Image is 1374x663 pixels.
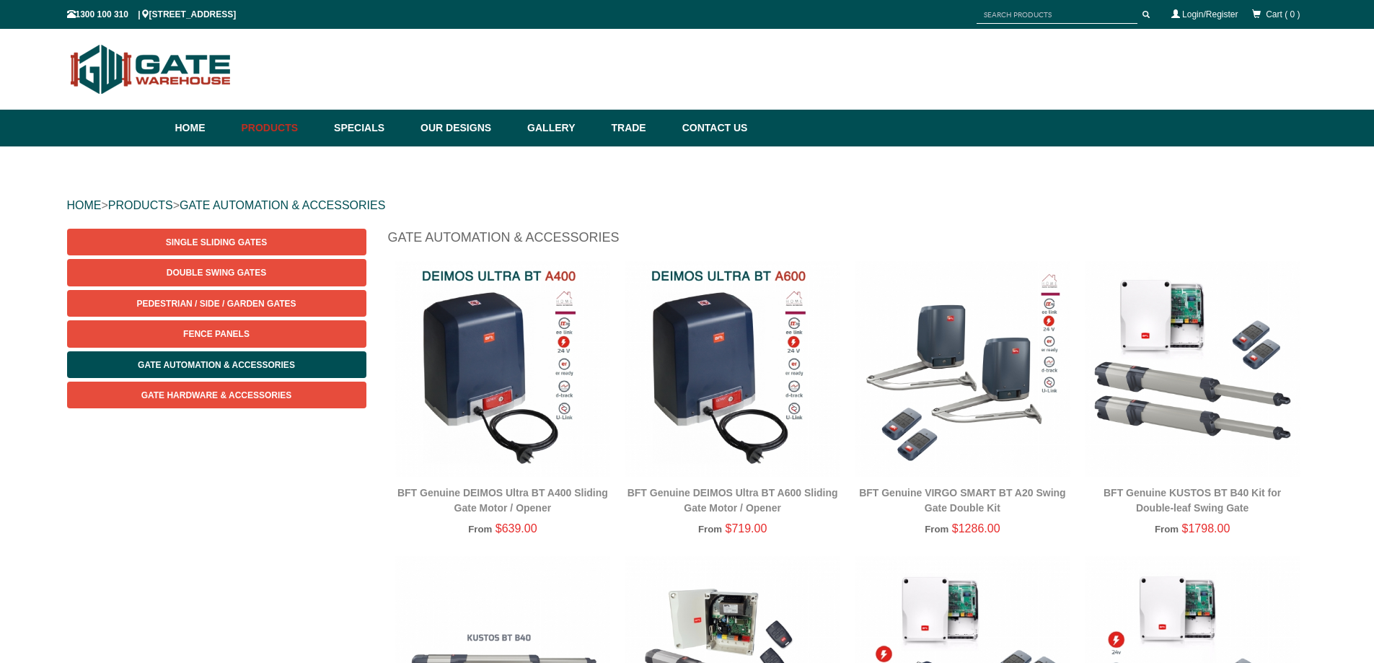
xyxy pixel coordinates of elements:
a: BFT Genuine DEIMOS Ultra BT A400 Sliding Gate Motor / Opener [397,487,608,514]
a: Pedestrian / Side / Garden Gates [67,290,366,317]
span: $719.00 [726,522,767,535]
span: $639.00 [496,522,537,535]
a: Contact Us [675,110,748,146]
a: BFT Genuine KUSTOS BT B40 Kit for Double-leaf Swing Gate [1104,487,1281,514]
a: Products [234,110,327,146]
a: PRODUCTS [108,199,173,211]
img: Gate Warehouse [67,36,235,102]
span: From [698,524,722,535]
a: Fence Panels [67,320,366,347]
span: Double Swing Gates [167,268,266,278]
span: $1286.00 [952,522,1000,535]
div: > > [67,183,1308,229]
a: Double Swing Gates [67,259,366,286]
span: $1798.00 [1182,522,1230,535]
a: Home [175,110,234,146]
a: BFT Genuine DEIMOS Ultra BT A600 Sliding Gate Motor / Opener [627,487,838,514]
span: Pedestrian / Side / Garden Gates [136,299,296,309]
a: HOME [67,199,102,211]
img: BFT Genuine DEIMOS Ultra BT A600 Sliding Gate Motor / Opener - Gate Warehouse [625,261,840,477]
span: From [925,524,948,535]
h1: Gate Automation & Accessories [388,229,1308,254]
span: Single Sliding Gates [166,237,267,247]
input: SEARCH PRODUCTS [977,6,1137,24]
span: Fence Panels [183,329,250,339]
a: Trade [604,110,674,146]
img: BFT Genuine DEIMOS Ultra BT A400 Sliding Gate Motor / Opener - Gate Warehouse [395,261,611,477]
span: From [468,524,492,535]
img: BFT Genuine KUSTOS BT B40 Kit for Double-leaf Swing Gate - Gate Warehouse [1085,261,1300,477]
a: Gallery [520,110,604,146]
a: Gate Hardware & Accessories [67,382,366,408]
span: 1300 100 310 | [STREET_ADDRESS] [67,9,237,19]
img: BFT Genuine VIRGO SMART BT A20 Swing Gate Double Kit - Gate Warehouse [855,261,1070,477]
a: BFT Genuine VIRGO SMART BT A20 Swing Gate Double Kit [859,487,1066,514]
span: Cart ( 0 ) [1266,9,1300,19]
a: Specials [327,110,413,146]
a: Our Designs [413,110,520,146]
span: Gate Hardware & Accessories [141,390,292,400]
span: From [1155,524,1179,535]
a: Single Sliding Gates [67,229,366,255]
a: Login/Register [1182,9,1238,19]
span: Gate Automation & Accessories [138,360,295,370]
a: GATE AUTOMATION & ACCESSORIES [180,199,385,211]
a: Gate Automation & Accessories [67,351,366,378]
